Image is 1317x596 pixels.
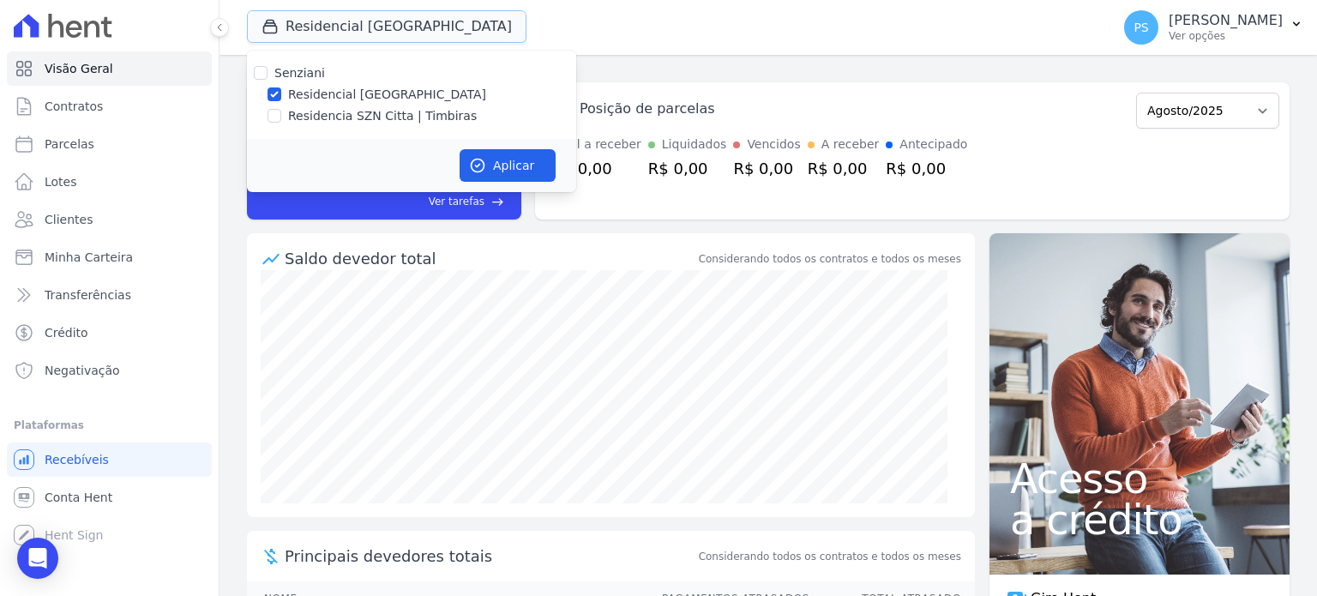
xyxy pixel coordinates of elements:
a: Minha Carteira [7,240,212,274]
div: R$ 0,00 [552,157,641,180]
span: east [491,196,504,208]
span: Recebíveis [45,451,109,468]
span: Negativação [45,362,120,379]
div: R$ 0,00 [733,157,800,180]
div: R$ 0,00 [808,157,880,180]
div: R$ 0,00 [886,157,967,180]
span: Transferências [45,286,131,304]
span: Contratos [45,98,103,115]
a: Ver tarefas east [350,194,504,209]
a: Contratos [7,89,212,123]
a: Conta Hent [7,480,212,515]
a: Parcelas [7,127,212,161]
p: Ver opções [1169,29,1283,43]
span: Parcelas [45,135,94,153]
a: Visão Geral [7,51,212,86]
div: Saldo devedor total [285,247,695,270]
div: Open Intercom Messenger [17,538,58,579]
span: Ver tarefas [429,194,484,209]
span: Principais devedores totais [285,545,695,568]
span: Lotes [45,173,77,190]
div: Plataformas [14,415,205,436]
a: Clientes [7,202,212,237]
a: Recebíveis [7,442,212,477]
div: Antecipado [899,135,967,154]
span: Considerando todos os contratos e todos os meses [699,549,961,564]
span: PS [1134,21,1148,33]
div: R$ 0,00 [648,157,727,180]
div: Total a receber [552,135,641,154]
span: Acesso [1010,458,1269,499]
div: A receber [821,135,880,154]
a: Negativação [7,353,212,388]
label: Senziani [274,66,325,80]
div: Vencidos [747,135,800,154]
div: Posição de parcelas [580,99,715,119]
span: Visão Geral [45,60,113,77]
p: [PERSON_NAME] [1169,12,1283,29]
span: Clientes [45,211,93,228]
button: PS [PERSON_NAME] Ver opções [1110,3,1317,51]
span: a crédito [1010,499,1269,540]
label: Residencia SZN Citta | Timbiras [288,107,477,125]
div: Liquidados [662,135,727,154]
div: Considerando todos os contratos e todos os meses [699,251,961,267]
span: Crédito [45,324,88,341]
button: Residencial [GEOGRAPHIC_DATA] [247,10,526,43]
span: Conta Hent [45,489,112,506]
label: Residencial [GEOGRAPHIC_DATA] [288,86,486,104]
a: Crédito [7,316,212,350]
span: Minha Carteira [45,249,133,266]
a: Lotes [7,165,212,199]
button: Aplicar [460,149,556,182]
a: Transferências [7,278,212,312]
